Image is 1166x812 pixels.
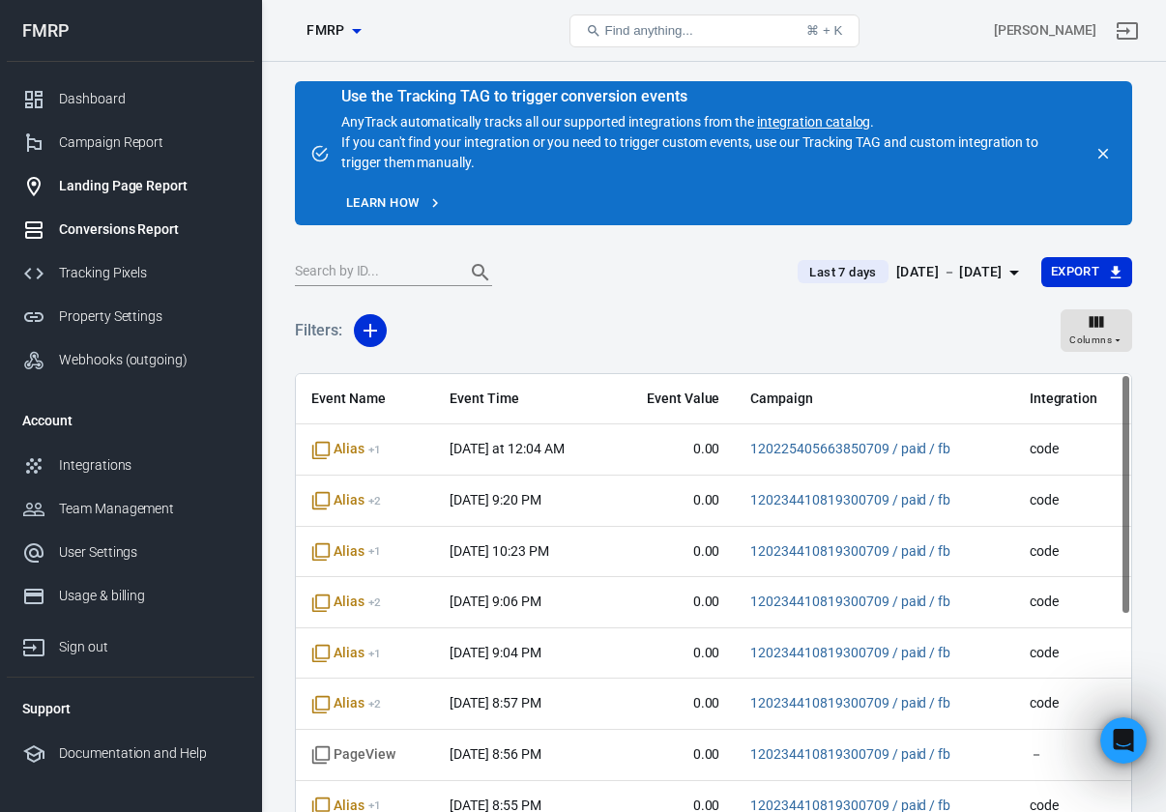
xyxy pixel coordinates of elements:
[311,745,395,765] span: Standard event name
[341,87,1078,106] div: Use the Tracking TAG to trigger conversion events
[59,542,239,563] div: User Settings
[368,544,381,558] sup: + 1
[7,164,254,208] a: Landing Page Report
[457,249,504,296] button: Search
[1030,542,1119,562] span: code
[7,295,254,338] a: Property Settings
[7,208,254,251] a: Conversions Report
[306,18,345,43] span: FMRP
[750,694,950,713] span: 120234410819300709 / paid / fb
[59,350,239,370] div: Webhooks (outgoing)
[1030,390,1119,409] span: Integration
[311,542,381,562] span: Alias
[605,23,693,38] span: Find anything...
[59,743,239,764] div: Documentation and Help
[59,176,239,196] div: Landing Page Report
[896,260,1003,284] div: [DATE] － [DATE]
[59,586,239,606] div: Usage & billing
[7,338,254,382] a: Webhooks (outgoing)
[626,491,720,510] span: 0.00
[59,132,239,153] div: Campaign Report
[569,14,860,47] button: Find anything...⌘ + K
[994,20,1096,41] div: Account id: ckFM7w2I
[295,300,342,362] h5: Filters:
[341,89,1078,173] div: AnyTrack automatically tracks all our supported integrations from the . If you can't find your in...
[450,645,540,660] time: 2025-10-05T21:04:15-06:00
[59,637,239,657] div: Sign out
[311,644,381,663] span: Alias
[750,440,950,459] span: 120225405663850709 / paid / fb
[1104,8,1151,54] a: Sign out
[7,618,254,669] a: Sign out
[59,455,239,476] div: Integrations
[1030,644,1119,663] span: code
[757,114,870,130] a: integration catalog
[59,306,239,327] div: Property Settings
[750,492,950,507] a: 120234410819300709 / paid / fb
[450,390,594,409] span: Event Time
[1030,745,1119,765] span: －
[626,745,720,765] span: 0.00
[59,89,239,109] div: Dashboard
[450,543,548,559] time: 2025-10-05T22:23:48-06:00
[750,695,950,710] a: 120234410819300709 / paid / fb
[311,491,381,510] span: Alias
[7,22,254,40] div: FMRP
[7,444,254,487] a: Integrations
[1030,440,1119,459] span: code
[450,441,564,456] time: 2025-10-06T00:04:44-06:00
[750,543,950,559] a: 120234410819300709 / paid / fb
[450,492,540,507] time: 2025-10-05T21:20:08-06:00
[750,745,950,765] span: 120234410819300709 / paid / fb
[368,647,381,660] sup: + 1
[1090,140,1117,167] button: close
[626,644,720,663] span: 0.00
[368,595,381,609] sup: + 2
[368,494,381,507] sup: + 2
[1041,257,1132,287] button: Export
[285,13,382,48] button: FMRP
[311,694,381,713] span: Alias
[750,491,950,510] span: 120234410819300709 / paid / fb
[59,219,239,240] div: Conversions Report
[750,593,950,612] span: 120234410819300709 / paid / fb
[450,594,540,609] time: 2025-10-05T21:06:12-06:00
[7,121,254,164] a: Campaign Report
[368,798,381,812] sup: + 1
[802,263,884,282] span: Last 7 days
[626,390,720,409] span: Event Value
[311,440,381,459] span: Alias
[7,397,254,444] li: Account
[368,443,381,456] sup: + 1
[806,23,842,38] div: ⌘ + K
[7,487,254,531] a: Team Management
[1030,593,1119,612] span: code
[7,685,254,732] li: Support
[7,77,254,121] a: Dashboard
[626,694,720,713] span: 0.00
[1061,309,1132,352] button: Columns
[626,593,720,612] span: 0.00
[750,390,998,409] span: Campaign
[1069,332,1112,349] span: Columns
[626,440,720,459] span: 0.00
[750,441,950,456] a: 120225405663850709 / paid / fb
[750,746,950,762] a: 120234410819300709 / paid / fb
[450,695,540,710] time: 2025-10-05T20:57:59-06:00
[750,594,950,609] a: 120234410819300709 / paid / fb
[7,531,254,574] a: User Settings
[7,574,254,618] a: Usage & billing
[59,499,239,519] div: Team Management
[311,390,419,409] span: Event Name
[368,697,381,710] sup: + 2
[1030,694,1119,713] span: code
[1100,717,1147,764] iframe: Intercom live chat
[295,260,450,285] input: Search by ID...
[450,746,540,762] time: 2025-10-05T20:56:28-06:00
[341,188,447,218] a: Learn how
[750,542,950,562] span: 120234410819300709 / paid / fb
[750,645,950,660] a: 120234410819300709 / paid / fb
[750,644,950,663] span: 120234410819300709 / paid / fb
[311,593,381,612] span: Alias
[59,263,239,283] div: Tracking Pixels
